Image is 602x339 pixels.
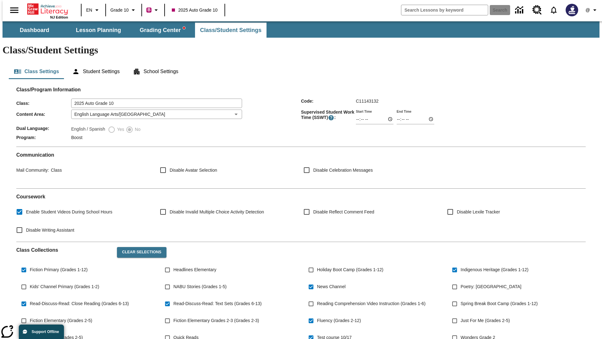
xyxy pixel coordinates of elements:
[16,101,71,106] span: Class :
[317,300,425,307] span: Reading Comprehension Video Instruction (Grades 1-6)
[110,7,129,13] span: Grade 10
[30,317,92,324] span: Fiction Elementary (Grades 2-5)
[9,64,64,79] button: Class Settings
[317,266,383,273] span: Holiday Boot Camp (Grades 1-12)
[16,194,586,237] div: Coursework
[71,99,242,108] input: Class
[301,99,356,104] span: Code :
[5,1,24,19] button: Open side menu
[16,194,586,200] h2: Course work
[71,135,82,140] span: Boost
[16,126,71,131] span: Dual Language :
[16,93,586,142] div: Class/Program Information
[529,2,546,19] a: Resource Center, Will open in new tab
[76,27,121,34] span: Lesson Planning
[356,109,372,114] label: Start Time
[108,4,140,16] button: Grade: Grade 10, Select a grade
[16,87,586,93] h2: Class/Program Information
[356,99,378,104] span: C11143132
[461,283,521,290] span: Poetry: [GEOGRAPHIC_DATA]
[16,152,586,183] div: Communication
[461,266,528,273] span: Indigenous Heritage (Grades 1-12)
[173,317,259,324] span: Fiction Elementary Grades 2-3 (Grades 2-3)
[115,126,124,133] span: Yes
[461,317,510,324] span: Just For Me (Grades 2-5)
[195,23,267,38] button: Class/Student Settings
[133,126,140,133] span: No
[457,209,500,215] span: Disable Lexile Tracker
[582,4,602,16] button: Profile/Settings
[173,300,261,307] span: Read-Discuss-Read: Text Sets (Grades 6-13)
[71,126,105,133] label: English / Spanish
[170,167,217,174] span: Disable Avatar Selection
[3,23,267,38] div: SubNavbar
[562,2,582,18] button: Select a new avatar
[183,27,185,29] svg: writing assistant alert
[86,7,92,13] span: EN
[173,283,227,290] span: NABU Stories (Grades 1-5)
[173,266,216,273] span: Headlines Elementary
[317,317,361,324] span: Fluency (Grades 2-12)
[9,64,593,79] div: Class/Student Settings
[546,2,562,18] a: Notifications
[32,330,59,334] span: Support Offline
[26,209,112,215] span: Enable Student Videos During School Hours
[128,64,183,79] button: School Settings
[16,152,586,158] h2: Communication
[401,5,488,15] input: search field
[3,21,599,38] div: SubNavbar
[200,27,261,34] span: Class/Student Settings
[30,300,129,307] span: Read-Discuss-Read: Close Reading (Grades 6-13)
[67,23,130,38] button: Lesson Planning
[566,4,578,16] img: Avatar
[3,23,66,38] button: Dashboard
[301,110,356,121] span: Supervised Student Work Time (SSWT) :
[20,27,49,34] span: Dashboard
[16,135,71,140] span: Program :
[117,247,166,258] button: Clear Selections
[26,227,74,234] span: Disable Writing Assistant
[16,247,112,253] h2: Class Collections
[16,168,49,173] span: Mail Community :
[30,266,87,273] span: Fiction Primary (Grades 1-12)
[71,110,242,119] div: English Language Arts/[GEOGRAPHIC_DATA]
[397,109,411,114] label: End Time
[328,115,334,121] button: Supervised Student Work Time is the timeframe when students can take LevelSet and when lessons ar...
[131,23,194,38] button: Grading Center
[27,2,68,19] div: Home
[140,27,185,34] span: Grading Center
[83,4,103,16] button: Language: EN, Select a language
[50,15,68,19] span: NJ Edition
[19,325,64,339] button: Support Offline
[461,300,538,307] span: Spring Break Boot Camp (Grades 1-12)
[170,209,264,215] span: Disable Invalid Multiple Choice Activity Detection
[49,168,62,173] span: Class
[27,3,68,15] a: Home
[30,283,99,290] span: Kids' Channel Primary (Grades 1-2)
[16,112,71,117] span: Content Area :
[317,283,346,290] span: News Channel
[144,4,162,16] button: Boost Class color is violet red. Change class color
[3,44,599,56] h1: Class/Student Settings
[147,6,150,14] span: B
[313,167,373,174] span: Disable Celebration Messages
[585,7,590,13] span: @
[511,2,529,19] a: Data Center
[313,209,374,215] span: Disable Reflect Comment Feed
[172,7,217,13] span: 2025 Auto Grade 10
[67,64,124,79] button: Student Settings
